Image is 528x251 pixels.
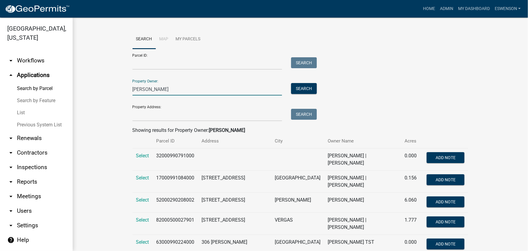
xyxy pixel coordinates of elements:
i: arrow_drop_down [7,207,15,215]
td: [PERSON_NAME] | [PERSON_NAME] [324,213,401,235]
strong: [PERSON_NAME] [209,127,245,133]
button: Search [291,83,317,94]
button: Add Note [427,216,464,227]
td: 6.060 [401,193,423,213]
td: [PERSON_NAME] [271,193,324,213]
td: [STREET_ADDRESS] [198,193,271,213]
a: Select [136,239,149,245]
i: arrow_drop_down [7,193,15,200]
td: 82000500027901 [153,213,198,235]
button: Search [291,57,317,68]
button: Add Note [427,239,464,249]
th: City [271,134,324,148]
a: Select [136,175,149,181]
a: Select [136,217,149,223]
a: My Parcels [172,30,204,49]
td: [PERSON_NAME] | [PERSON_NAME] [324,171,401,193]
button: Add Note [427,174,464,185]
td: [GEOGRAPHIC_DATA] [271,171,324,193]
a: Admin [438,3,456,15]
span: Add Note [436,219,456,224]
i: arrow_drop_down [7,222,15,229]
td: 0.000 [401,149,423,171]
td: 32000990791000 [153,149,198,171]
i: arrow_drop_up [7,72,15,79]
button: Add Note [427,152,464,163]
i: arrow_drop_down [7,178,15,186]
td: 52000290208002 [153,193,198,213]
th: Acres [401,134,423,148]
i: arrow_drop_down [7,164,15,171]
a: Home [421,3,438,15]
button: Add Note [427,196,464,207]
td: [PERSON_NAME] | [PERSON_NAME] [324,149,401,171]
a: eswenson [492,3,523,15]
a: My Dashboard [456,3,492,15]
span: Add Note [436,177,456,182]
a: Search [133,30,156,49]
i: help [7,236,15,244]
a: Select [136,197,149,203]
a: Select [136,153,149,159]
td: 1.777 [401,213,423,235]
td: VERGAS [271,213,324,235]
span: Add Note [436,199,456,204]
i: arrow_drop_down [7,57,15,64]
td: [STREET_ADDRESS] [198,171,271,193]
th: Parcel ID [153,134,198,148]
span: Add Note [436,242,456,246]
td: 17000991084000 [153,171,198,193]
td: [PERSON_NAME] [324,193,401,213]
i: arrow_drop_down [7,135,15,142]
th: Address [198,134,271,148]
span: Add Note [436,155,456,160]
button: Search [291,109,317,120]
td: 0.156 [401,171,423,193]
div: Showing results for Property Owner: [133,127,468,134]
i: arrow_drop_down [7,149,15,156]
th: Owner Name [324,134,401,148]
td: [STREET_ADDRESS] [198,213,271,235]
